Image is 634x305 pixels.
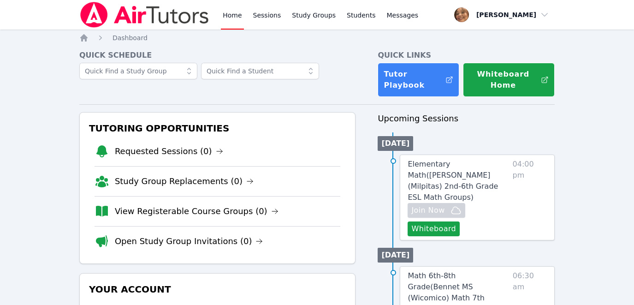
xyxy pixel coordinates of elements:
[79,63,197,79] input: Quick Find a Study Group
[378,136,413,151] li: [DATE]
[115,175,254,188] a: Study Group Replacements (0)
[115,145,223,158] a: Requested Sessions (0)
[87,120,348,137] h3: Tutoring Opportunities
[411,205,444,216] span: Join Now
[113,34,148,42] span: Dashboard
[387,11,419,20] span: Messages
[79,33,555,42] nav: Breadcrumb
[115,205,278,218] a: View Registerable Course Groups (0)
[513,159,547,236] span: 04:00 pm
[113,33,148,42] a: Dashboard
[87,281,348,298] h3: Your Account
[378,50,555,61] h4: Quick Links
[79,2,210,28] img: Air Tutors
[115,235,263,248] a: Open Study Group Invitations (0)
[79,50,356,61] h4: Quick Schedule
[378,112,555,125] h3: Upcoming Sessions
[408,221,460,236] button: Whiteboard
[408,160,498,202] span: Elementary Math ( [PERSON_NAME] (Milpitas) 2nd-6th Grade ESL Math Groups )
[378,63,459,97] a: Tutor Playbook
[408,159,509,203] a: Elementary Math([PERSON_NAME] (Milpitas) 2nd-6th Grade ESL Math Groups)
[378,248,413,263] li: [DATE]
[408,203,465,218] button: Join Now
[463,63,555,97] button: Whiteboard Home
[201,63,319,79] input: Quick Find a Student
